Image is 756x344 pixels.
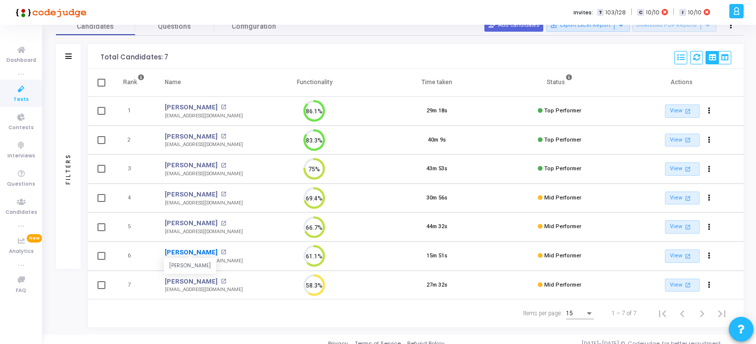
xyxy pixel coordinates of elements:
mat-icon: open_in_new [684,107,692,115]
mat-icon: open_in_new [684,136,692,144]
a: [PERSON_NAME] [165,190,218,199]
a: View [665,192,700,205]
mat-icon: open_in_new [684,165,692,173]
button: Next page [692,303,712,323]
mat-icon: save_alt [550,22,557,29]
span: New [27,234,42,243]
a: View [665,220,700,234]
div: 15m 51s [426,252,447,260]
div: Name [165,77,181,88]
span: Analytics [9,247,34,256]
img: logo [12,2,87,22]
mat-icon: open_in_new [221,163,226,168]
span: Candidates [5,208,37,217]
button: Previous page [672,303,692,323]
span: Configuration [232,21,276,32]
a: [PERSON_NAME] [165,218,218,228]
span: | [673,7,674,17]
td: 4 [113,184,155,213]
a: [PERSON_NAME] [165,102,218,112]
span: I [679,9,686,16]
button: Download PDF Reports [632,19,716,32]
mat-icon: open_in_new [684,194,692,202]
div: 44m 32s [426,223,447,231]
button: First page [653,303,672,323]
div: [EMAIL_ADDRESS][DOMAIN_NAME] [165,228,243,236]
span: Mid Performer [544,223,581,230]
span: FAQ [16,287,26,295]
div: [EMAIL_ADDRESS][DOMAIN_NAME] [165,112,243,120]
mat-icon: open_in_new [221,279,226,284]
th: Status [498,69,621,97]
span: 103/128 [606,8,626,17]
button: Actions [703,249,716,263]
a: View [665,279,700,292]
span: Mid Performer [544,252,581,259]
span: Mid Performer [544,282,581,288]
span: Dashboard [6,56,36,65]
div: Time taken [422,77,452,88]
div: Items per page: [523,309,562,318]
mat-icon: open_in_new [221,249,226,255]
td: 5 [113,212,155,242]
span: Top Performer [544,165,581,172]
a: View [665,249,700,263]
div: 40m 9s [428,136,446,145]
button: Actions [703,133,716,147]
div: [EMAIL_ADDRESS][DOMAIN_NAME] [165,286,243,294]
button: Actions [703,162,716,176]
span: T [597,9,604,16]
button: Add Candidates [484,19,543,32]
button: Actions [703,220,716,234]
div: 29m 18s [426,107,447,115]
mat-icon: open_in_new [221,192,226,197]
div: 30m 56s [426,194,447,202]
td: 7 [113,271,155,300]
div: [EMAIL_ADDRESS][DOMAIN_NAME] [165,141,243,148]
span: Questions [7,180,35,189]
button: Actions [703,104,716,118]
span: Top Performer [544,137,581,143]
label: Invites: [573,8,593,17]
a: View [665,134,700,147]
div: [EMAIL_ADDRESS][DOMAIN_NAME] [165,199,243,207]
span: 15 [566,310,573,317]
span: Tests [13,96,29,104]
span: Questions [135,21,214,32]
th: Functionality [253,69,376,97]
td: 6 [113,242,155,271]
div: [EMAIL_ADDRESS][DOMAIN_NAME] [165,170,243,178]
mat-icon: open_in_new [221,104,226,110]
div: Total Candidates: 7 [100,53,168,61]
div: View Options [706,51,731,64]
div: [PERSON_NAME] [164,258,216,274]
span: Interviews [7,152,35,160]
mat-icon: person_add_alt [488,22,495,29]
mat-icon: open_in_new [221,221,226,226]
div: [EMAIL_ADDRESS][DOMAIN_NAME] [165,257,243,265]
span: Mid Performer [544,195,581,201]
div: 27m 32s [426,281,447,290]
span: | [631,7,632,17]
a: [PERSON_NAME] [165,277,218,287]
mat-icon: open_in_new [684,252,692,260]
span: 10/10 [688,8,702,17]
mat-icon: open_in_new [684,223,692,231]
th: Actions [621,69,744,97]
span: Contests [8,124,34,132]
a: [PERSON_NAME] [165,132,218,142]
mat-icon: open_in_new [221,134,226,139]
a: View [665,162,700,176]
span: 10/10 [646,8,660,17]
button: Export Excel Report [546,19,630,32]
th: Rank [113,69,155,97]
td: 1 [113,97,155,126]
span: C [637,9,644,16]
mat-icon: open_in_new [684,281,692,289]
div: 43m 53s [426,165,447,173]
a: [PERSON_NAME] [165,247,218,257]
a: View [665,104,700,118]
mat-select: Items per page: [566,310,594,317]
